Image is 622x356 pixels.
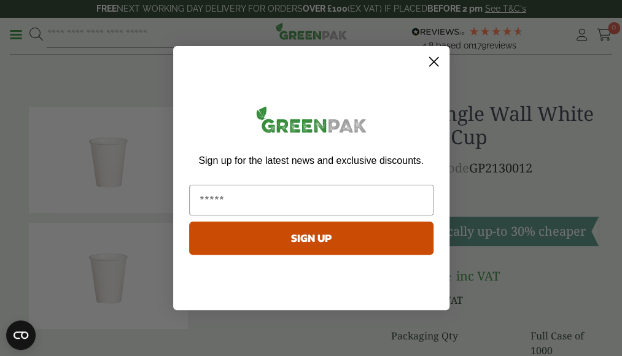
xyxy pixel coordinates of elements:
[198,155,423,166] span: Sign up for the latest news and exclusive discounts.
[423,51,445,72] button: Close dialog
[6,320,36,350] button: Open CMP widget
[189,185,433,215] input: Email
[189,101,433,142] img: greenpak_logo
[189,222,433,255] button: SIGN UP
